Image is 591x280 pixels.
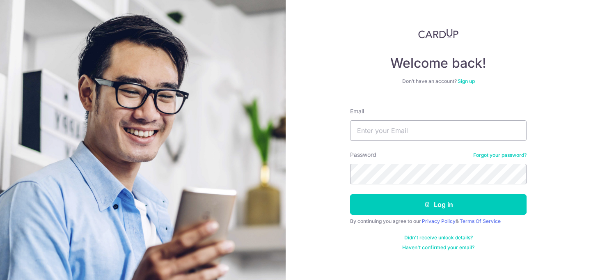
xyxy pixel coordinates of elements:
[350,151,376,159] label: Password
[350,55,527,71] h4: Welcome back!
[350,120,527,141] input: Enter your Email
[350,218,527,225] div: By continuing you agree to our &
[473,152,527,158] a: Forgot your password?
[350,78,527,85] div: Don’t have an account?
[458,78,475,84] a: Sign up
[418,29,458,39] img: CardUp Logo
[350,194,527,215] button: Log in
[422,218,456,224] a: Privacy Policy
[460,218,501,224] a: Terms Of Service
[404,234,473,241] a: Didn't receive unlock details?
[350,107,364,115] label: Email
[402,244,474,251] a: Haven't confirmed your email?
